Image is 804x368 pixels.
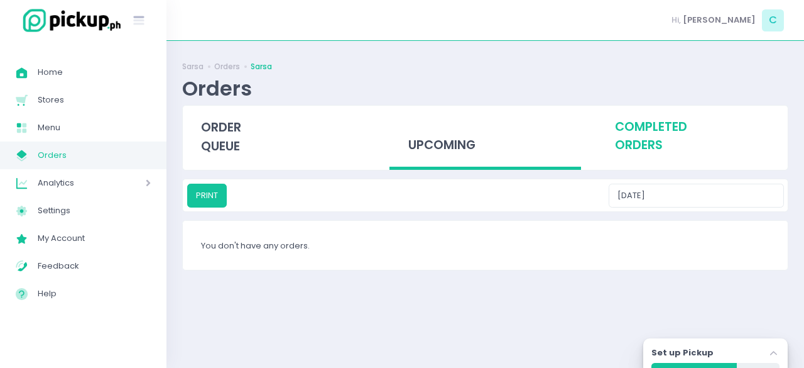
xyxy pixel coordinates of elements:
span: Hi, [671,14,681,26]
span: Feedback [38,258,151,274]
span: Settings [38,203,151,219]
label: Set up Pickup [651,347,714,359]
span: Menu [38,120,151,136]
button: PRINT [187,184,227,208]
span: Stores [38,92,151,108]
span: My Account [38,230,151,247]
span: Analytics [38,175,110,191]
div: You don't have any orders. [183,221,788,270]
span: C [762,9,784,31]
a: Sarsa [251,61,272,72]
img: logo [16,7,122,34]
a: Sarsa [182,61,204,72]
a: Orders [214,61,240,72]
span: Home [38,64,151,81]
div: Orders [182,76,252,101]
span: [PERSON_NAME] [683,14,756,26]
div: completed orders [597,106,788,167]
span: order queue [201,119,241,155]
span: Orders [38,147,151,164]
span: Help [38,286,151,302]
div: upcoming [389,106,580,170]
